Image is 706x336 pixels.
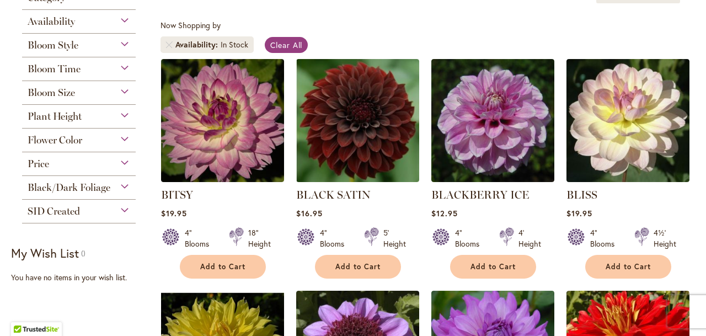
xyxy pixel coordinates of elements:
[606,262,651,271] span: Add to Cart
[8,297,39,328] iframe: Launch Accessibility Center
[566,188,597,201] a: BLISS
[180,255,266,279] button: Add to Cart
[431,59,554,182] img: BLACKBERRY ICE
[296,188,371,201] a: BLACK SATIN
[450,255,536,279] button: Add to Cart
[335,262,381,271] span: Add to Cart
[566,174,689,184] a: BLISS
[185,227,216,249] div: 4" Blooms
[28,110,82,122] span: Plant Height
[431,174,554,184] a: BLACKBERRY ICE
[248,227,271,249] div: 18" Height
[161,174,284,184] a: BITSY
[175,39,221,50] span: Availability
[28,205,80,217] span: SID Created
[28,15,75,28] span: Availability
[590,227,621,249] div: 4" Blooms
[296,174,419,184] a: BLACK SATIN
[470,262,516,271] span: Add to Cart
[315,255,401,279] button: Add to Cart
[161,59,284,182] img: BITSY
[28,87,75,99] span: Bloom Size
[161,20,221,30] span: Now Shopping by
[270,40,303,50] span: Clear All
[320,227,351,249] div: 4" Blooms
[200,262,245,271] span: Add to Cart
[566,208,592,218] span: $19.95
[166,41,173,48] a: Remove Availability In Stock
[296,208,323,218] span: $16.95
[265,37,308,53] a: Clear All
[28,134,82,146] span: Flower Color
[161,208,187,218] span: $19.95
[431,188,529,201] a: BLACKBERRY ICE
[585,255,671,279] button: Add to Cart
[11,245,79,261] strong: My Wish List
[296,59,419,182] img: BLACK SATIN
[161,188,193,201] a: BITSY
[11,272,153,283] div: You have no items in your wish list.
[28,182,110,194] span: Black/Dark Foliage
[28,39,78,51] span: Bloom Style
[431,208,458,218] span: $12.95
[455,227,486,249] div: 4" Blooms
[518,227,541,249] div: 4' Height
[28,63,81,75] span: Bloom Time
[221,39,248,50] div: In Stock
[654,227,676,249] div: 4½' Height
[28,158,49,170] span: Price
[383,227,406,249] div: 5' Height
[566,59,689,182] img: BLISS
